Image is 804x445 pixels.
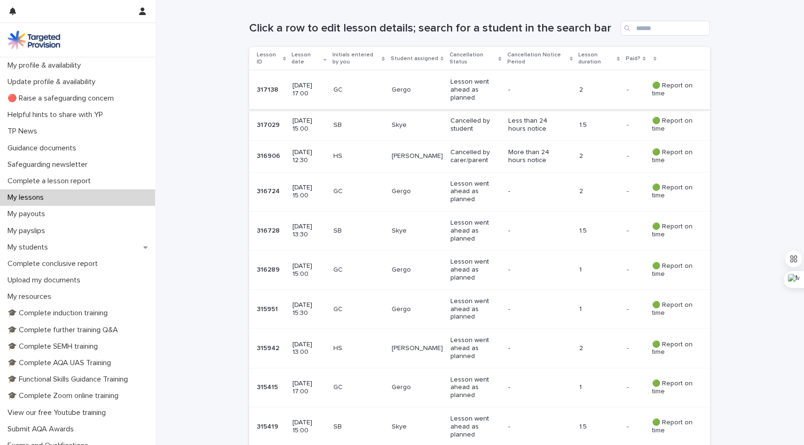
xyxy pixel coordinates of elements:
[627,264,631,274] p: -
[292,301,325,317] p: [DATE] 15:30
[579,227,619,235] p: 1.5
[508,344,560,352] p: -
[4,425,81,434] p: Submit AQA Awards
[627,84,631,94] p: -
[652,117,695,133] p: 🟢 Report on time
[292,341,325,357] p: [DATE] 13:00
[627,186,631,195] p: -
[333,305,384,313] p: GC
[392,266,443,274] p: Gergo
[292,223,325,239] p: [DATE] 13:30
[450,219,501,242] p: Lesson went ahead as planned
[249,250,710,289] tr: 316289316289 [DATE] 15:00GCGergoLesson went ahead as planned-1-- 🟢 Report on time
[652,223,695,239] p: 🟢 Report on time
[257,421,280,431] p: 315419
[627,343,631,352] p: -
[257,304,280,313] p: 315951
[333,86,384,94] p: GC
[249,70,710,109] tr: 317138317138 [DATE] 17:00GCGergoLesson went ahead as planned-2-- 🟢 Report on time
[257,186,282,195] p: 316724
[257,264,282,274] p: 316289
[652,82,695,98] p: 🟢 Report on time
[652,148,695,164] p: 🟢 Report on time
[508,266,560,274] p: -
[579,266,619,274] p: 1
[4,193,51,202] p: My lessons
[652,380,695,396] p: 🟢 Report on time
[508,227,560,235] p: -
[4,110,110,119] p: Helpful hints to share with YP
[627,421,631,431] p: -
[450,180,501,203] p: Lesson went ahead as planned
[450,148,501,164] p: Cancelled by carer/parent
[508,187,560,195] p: -
[579,121,619,129] p: 1.5
[579,187,619,195] p: 2
[4,144,84,153] p: Guidance documents
[292,148,325,164] p: [DATE] 12:30
[4,276,88,285] p: Upload my documents
[579,152,619,160] p: 2
[249,172,710,211] tr: 316724316724 [DATE] 15:00GCGergoLesson went ahead as planned-2-- 🟢 Report on time
[392,383,443,391] p: Gergo
[4,342,105,351] p: 🎓 Complete SEMH training
[652,301,695,317] p: 🟢 Report on time
[249,22,617,35] h1: Click a row to edit lesson details; search for a student in the search bar
[4,127,45,136] p: TP News
[652,419,695,435] p: 🟢 Report on time
[578,50,615,67] p: Lesson duration
[257,150,282,160] p: 316906
[333,383,384,391] p: GC
[257,382,280,391] p: 315415
[392,227,443,235] p: Skye
[4,326,126,335] p: 🎓 Complete further training Q&A
[4,375,135,384] p: 🎓 Functional Skills Guidance Training
[292,82,325,98] p: [DATE] 17:00
[450,78,501,101] p: Lesson went ahead as planned
[249,141,710,172] tr: 316906316906 [DATE] 12:30HS[PERSON_NAME]Cancelled by carer/parentMore than 24 hours notice2-- 🟢 R...
[4,210,53,219] p: My payouts
[4,226,53,235] p: My payslips
[627,119,631,129] p: -
[333,423,384,431] p: SB
[392,187,443,195] p: Gergo
[627,382,631,391] p: -
[450,376,501,399] p: Lesson went ahead as planned
[392,305,443,313] p: Gergo
[652,341,695,357] p: 🟢 Report on time
[652,262,695,278] p: 🟢 Report on time
[333,344,384,352] p: HS
[627,304,631,313] p: -
[4,78,103,86] p: Update profile & availability
[4,94,121,103] p: 🔴 Raise a safeguarding concern
[508,383,560,391] p: -
[4,177,98,186] p: Complete a lesson report
[627,150,631,160] p: -
[392,121,443,129] p: Skye
[392,344,443,352] p: [PERSON_NAME]
[249,211,710,250] tr: 316728316728 [DATE] 13:30SBSkyeLesson went ahead as planned-1.5-- 🟢 Report on time
[508,117,560,133] p: Less than 24 hours notice
[450,415,501,438] p: Lesson went ahead as planned
[249,109,710,141] tr: 317029317029 [DATE] 15:00SBSkyeCancelled by studentLess than 24 hours notice1.5-- 🟢 Report on time
[4,259,105,268] p: Complete conclusive report
[392,86,443,94] p: Gergo
[626,54,640,64] p: Paid?
[579,344,619,352] p: 2
[579,305,619,313] p: 1
[4,408,113,417] p: View our free Youtube training
[449,50,497,67] p: Cancellation Status
[4,309,115,318] p: 🎓 Complete induction training
[4,160,95,169] p: Safeguarding newsletter
[292,184,325,200] p: [DATE] 15:00
[450,297,501,321] p: Lesson went ahead as planned
[450,117,501,133] p: Cancelled by student
[621,21,710,36] input: Search
[292,50,321,67] p: Lesson date
[292,117,325,133] p: [DATE] 15:00
[579,383,619,391] p: 1
[4,292,59,301] p: My resources
[627,225,631,235] p: -
[333,121,384,129] p: SB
